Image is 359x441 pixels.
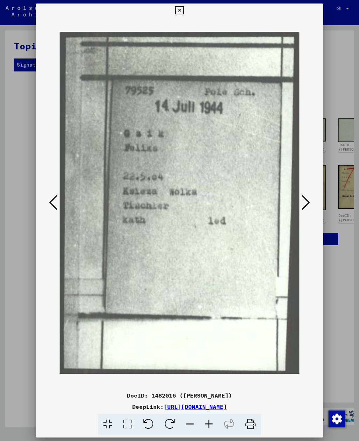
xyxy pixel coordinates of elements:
[60,18,299,388] img: 001.jpg
[328,411,345,427] img: Zustimmung ändern
[164,403,227,410] a: [URL][DOMAIN_NAME]
[36,391,323,400] div: DocID: 1482016 ([PERSON_NAME])
[36,402,323,411] div: DeepLink:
